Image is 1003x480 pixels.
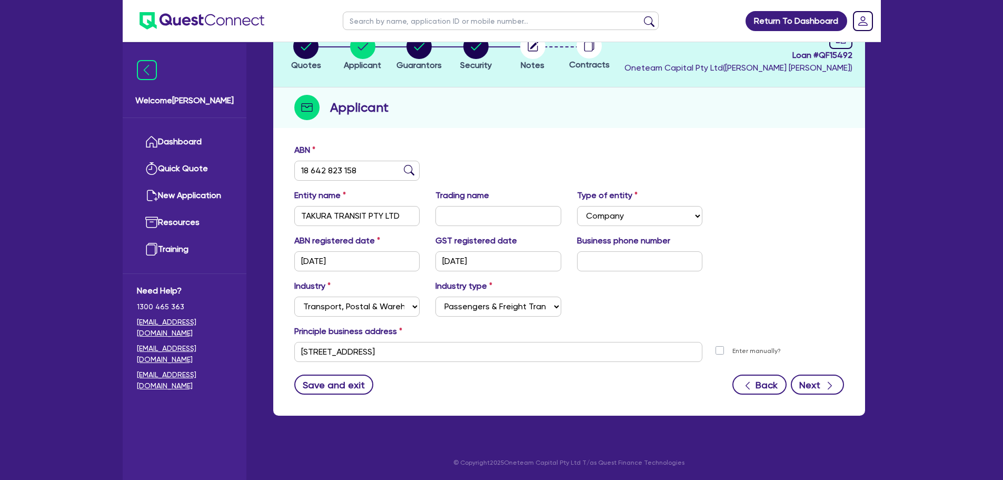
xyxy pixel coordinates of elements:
[435,189,489,202] label: Trading name
[294,280,331,292] label: Industry
[791,375,844,395] button: Next
[140,12,264,30] img: quest-connect-logo-blue
[344,60,381,70] span: Applicant
[746,11,847,31] a: Return To Dashboard
[137,317,232,339] a: [EMAIL_ADDRESS][DOMAIN_NAME]
[291,60,321,70] span: Quotes
[435,280,492,292] label: Industry type
[343,12,659,30] input: Search by name, application ID or mobile number...
[435,234,517,247] label: GST registered date
[330,98,389,117] h2: Applicant
[137,369,232,391] a: [EMAIL_ADDRESS][DOMAIN_NAME]
[624,63,852,73] span: Oneteam Capital Pty Ltd ( [PERSON_NAME] [PERSON_NAME] )
[521,60,544,70] span: Notes
[137,209,232,236] a: Resources
[137,301,232,312] span: 1300 465 363
[294,251,420,271] input: DD / MM / YYYY
[460,33,492,72] button: Security
[732,346,781,356] label: Enter manually?
[145,162,158,175] img: quick-quote
[294,375,374,395] button: Save and exit
[294,234,380,247] label: ABN registered date
[396,60,442,70] span: Guarantors
[396,33,442,72] button: Guarantors
[137,285,232,297] span: Need Help?
[291,33,322,72] button: Quotes
[577,234,670,247] label: Business phone number
[145,243,158,256] img: training
[145,216,158,229] img: resources
[137,60,157,80] img: icon-menu-close
[137,129,232,155] a: Dashboard
[266,458,872,467] p: © Copyright 2025 Oneteam Capital Pty Ltd T/as Quest Finance Technologies
[294,189,346,202] label: Entity name
[435,251,561,271] input: DD / MM / YYYY
[404,165,414,175] img: abn-lookup icon
[577,189,638,202] label: Type of entity
[294,95,320,120] img: step-icon
[137,236,232,263] a: Training
[294,325,402,338] label: Principle business address
[137,343,232,365] a: [EMAIL_ADDRESS][DOMAIN_NAME]
[849,7,877,35] a: Dropdown toggle
[343,33,382,72] button: Applicant
[569,60,610,70] span: Contracts
[135,94,234,107] span: Welcome [PERSON_NAME]
[137,155,232,182] a: Quick Quote
[732,375,787,395] button: Back
[520,33,546,72] button: Notes
[294,144,315,156] label: ABN
[460,60,492,70] span: Security
[137,182,232,209] a: New Application
[145,189,158,202] img: new-application
[624,49,852,62] span: Loan # QF15492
